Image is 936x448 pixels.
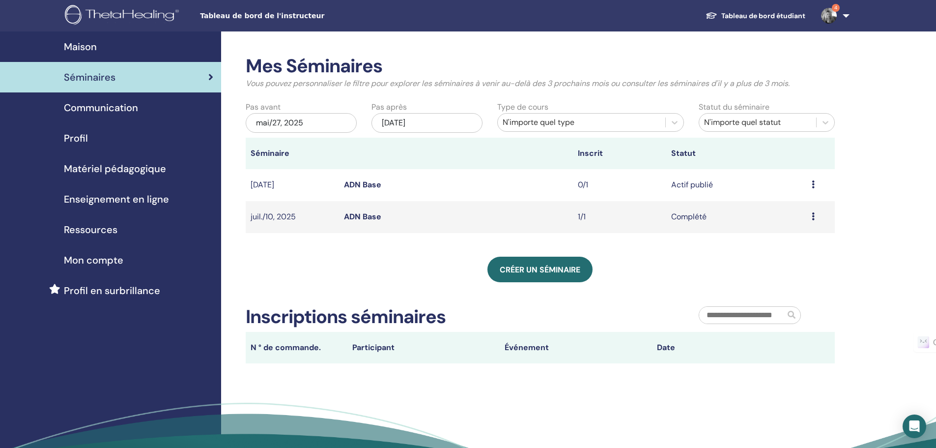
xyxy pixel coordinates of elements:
[497,101,548,113] label: Type de cours
[699,101,769,113] label: Statut du séminaire
[573,201,666,233] td: 1/1
[371,113,482,133] div: [DATE]
[64,192,169,207] span: Enseignement en ligne
[64,100,138,115] span: Communication
[65,5,182,27] img: logo.png
[64,131,88,146] span: Profil
[500,265,580,275] span: Créer un séminaire
[344,179,381,190] a: ADN Base
[573,169,666,201] td: 0/1
[64,283,160,298] span: Profil en surbrillance
[832,4,840,12] span: 4
[487,257,593,282] a: Créer un séminaire
[246,101,281,113] label: Pas avant
[666,201,806,233] td: Complété
[500,332,652,363] th: Événement
[246,332,347,363] th: N ° de commande.
[200,11,347,21] span: Tableau de bord de l'instructeur
[666,169,806,201] td: Actif publié
[246,113,357,133] div: mai/27, 2025
[64,70,115,85] span: Séminaires
[64,222,117,237] span: Ressources
[573,138,666,169] th: Inscrit
[704,117,811,128] div: N'importe quel statut
[903,415,926,438] div: Open Intercom Messenger
[652,332,804,363] th: Date
[246,138,339,169] th: Séminaire
[246,201,339,233] td: juil./10, 2025
[344,211,381,222] a: ADN Base
[246,169,339,201] td: [DATE]
[698,7,813,25] a: Tableau de bord étudiant
[64,39,97,54] span: Maison
[64,253,123,268] span: Mon compte
[503,117,660,128] div: N'importe quel type
[64,161,166,176] span: Matériel pédagogique
[371,101,407,113] label: Pas après
[706,11,717,20] img: graduation-cap-white.svg
[347,332,500,363] th: Participant
[246,306,446,329] h2: Inscriptions séminaires
[666,138,806,169] th: Statut
[821,8,837,24] img: default.jpg
[246,78,835,90] p: Vous pouvez personnaliser le filtre pour explorer les séminaires à venir au-delà des 3 prochains ...
[246,55,835,78] h2: Mes Séminaires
